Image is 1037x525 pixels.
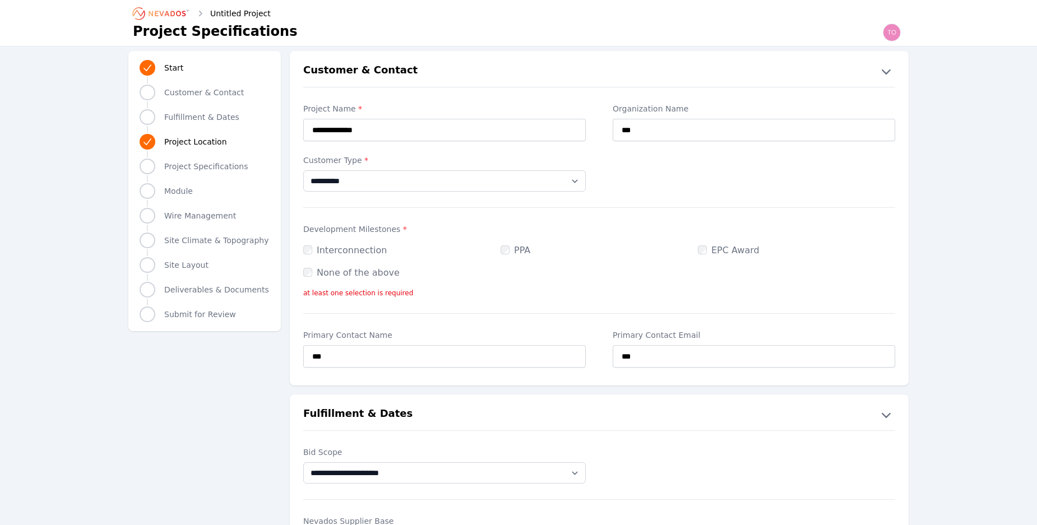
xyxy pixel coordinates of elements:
h1: Project Specifications [133,22,297,40]
span: Deliverables & Documents [164,284,269,295]
label: Customer Type [303,155,586,166]
label: None of the above [303,267,400,278]
label: Bid Scope [303,447,586,458]
h2: Customer & Contact [303,62,418,80]
label: Development Milestones [303,224,895,235]
h2: Fulfillment & Dates [303,406,413,424]
span: Site Layout [164,259,209,271]
img: todd.padezanin@nevados.solar [883,24,901,41]
span: Site Climate & Topography [164,235,268,246]
span: Fulfillment & Dates [164,111,239,123]
nav: Progress [140,58,270,324]
nav: Breadcrumb [133,4,271,22]
label: Organization Name [613,103,895,114]
span: Project Specifications [164,161,248,172]
input: EPC Award [698,245,707,254]
span: Wire Management [164,210,236,221]
button: Fulfillment & Dates [290,406,909,424]
input: Interconnection [303,245,312,254]
label: Primary Contact Name [303,329,586,341]
span: Submit for Review [164,309,236,320]
span: Project Location [164,136,227,147]
label: Project Name [303,103,586,114]
label: EPC Award [698,245,760,255]
label: Primary Contact Email [613,329,895,341]
button: Customer & Contact [290,62,909,80]
input: None of the above [303,268,312,277]
p: at least one selection is required [303,289,895,298]
label: Interconnection [303,245,387,255]
label: PPA [501,245,530,255]
input: PPA [501,245,510,254]
span: Customer & Contact [164,87,244,98]
span: Module [164,185,193,197]
div: Untitled Project [195,8,271,19]
span: Start [164,62,183,73]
